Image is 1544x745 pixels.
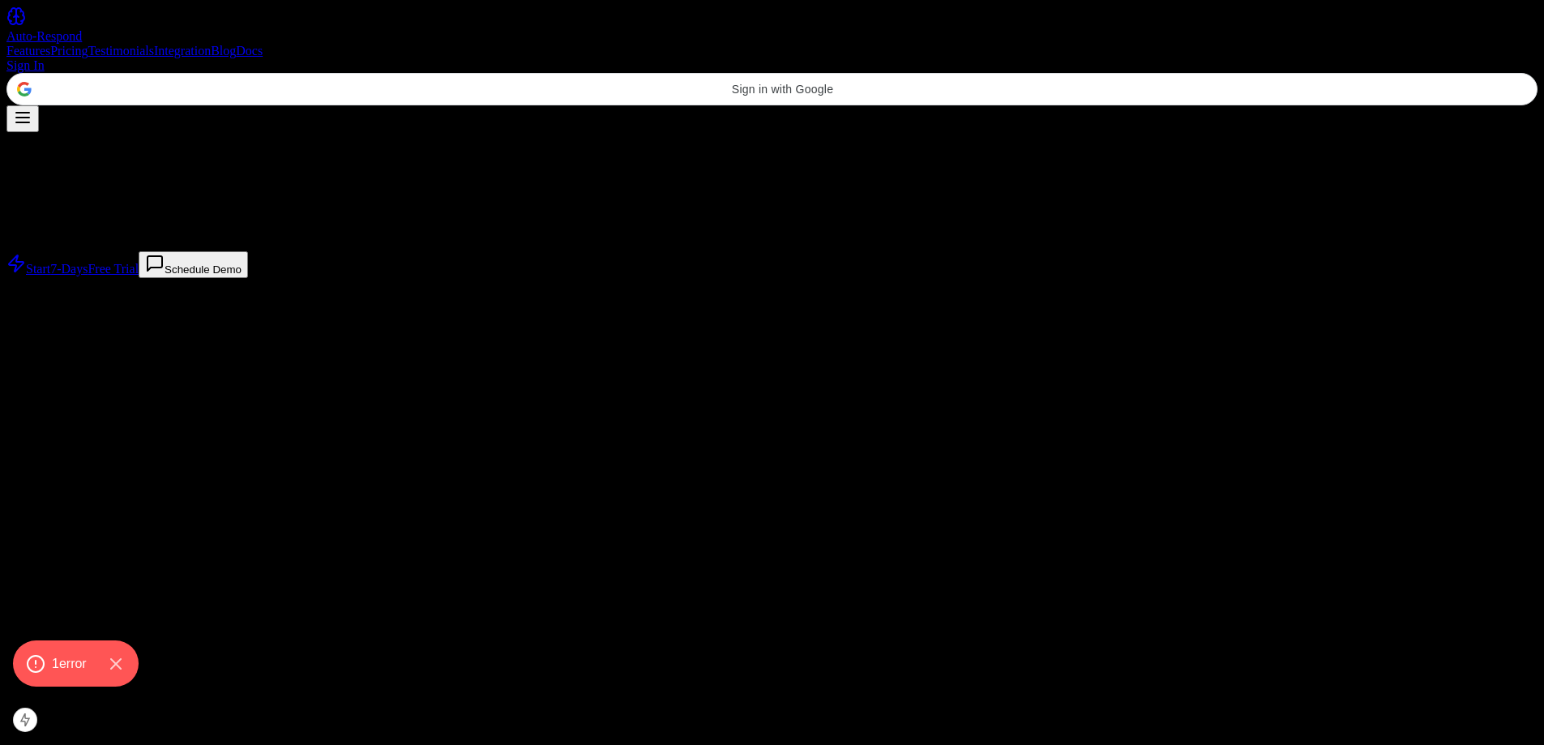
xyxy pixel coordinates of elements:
[50,262,88,276] span: 7-Days
[6,186,1538,208] h1: YELP AUTO RESPONDER
[6,73,1538,105] div: Sign in with Google
[6,58,45,72] a: Sign In
[6,29,1538,44] div: Auto-Respond
[6,322,1538,336] div: Response Rate
[6,351,1538,366] div: Avg Response Time
[6,336,1538,351] div: < 5s
[38,83,1527,96] span: Sign in with Google
[26,140,182,154] span: AI-Powered Response Engine
[6,155,88,169] span: THUMBTACK
[139,251,248,278] button: Schedule Demo
[6,224,1538,238] p: The Best Thumbtack and Yelp Auto Responder AI communication system that automatically responds to...
[6,6,1538,44] a: Auto-Respond
[236,44,263,58] a: Docs
[6,293,1538,307] div: Responses Sent
[88,44,154,58] a: Testimonials
[6,278,1538,293] div: 2.5M+
[6,44,50,58] a: Features
[154,44,211,58] a: Integration
[6,262,139,276] a: Start7-DaysFree Trial
[211,44,236,58] a: Blog
[50,44,88,58] a: Pricing
[6,307,1538,322] div: 100%
[88,155,116,169] span: AND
